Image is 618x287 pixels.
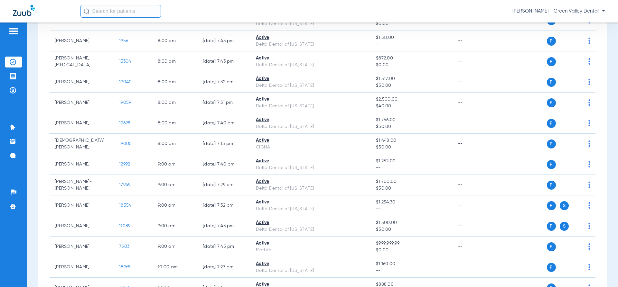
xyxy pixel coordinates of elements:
td: [DATE] 7:43 PM [198,216,251,237]
span: $0.00 [376,62,447,68]
span: 19698 [119,121,130,125]
img: Search Icon [84,8,89,14]
div: Delta Dental of [US_STATE] [256,41,366,48]
div: Delta Dental of [US_STATE] [256,21,366,27]
td: [PERSON_NAME] [50,93,114,113]
td: -- [453,134,496,154]
img: group-dot-blue.svg [588,120,590,126]
div: Active [256,96,366,103]
td: -- [453,237,496,257]
div: Delta Dental of [US_STATE] [256,165,366,171]
td: -- [453,216,496,237]
span: [PERSON_NAME] - Green Valley Dental [512,8,605,14]
td: [PERSON_NAME] [50,72,114,93]
div: Active [256,137,366,144]
td: [DATE] 7:40 PM [198,154,251,175]
td: [PERSON_NAME] [50,31,114,51]
span: P [547,119,556,128]
div: Delta Dental of [US_STATE] [256,267,366,274]
td: [DATE] 7:15 PM [198,134,251,154]
td: [DATE] 7:29 PM [198,175,251,195]
span: $1,448.00 [376,137,447,144]
span: P [547,181,556,190]
span: S [560,201,569,210]
td: 8:00 AM [153,134,198,154]
div: CIGNA [256,144,366,151]
span: P [547,78,556,87]
img: group-dot-blue.svg [588,58,590,65]
img: group-dot-blue.svg [588,182,590,188]
div: MetLife [256,247,366,254]
span: $50.00 [376,185,447,192]
span: 7503 [119,244,129,249]
td: [DATE] 7:43 PM [198,51,251,72]
td: 8:00 AM [153,113,198,134]
span: -- [376,41,447,48]
div: Delta Dental of [US_STATE] [256,103,366,110]
td: -- [453,175,496,195]
td: -- [453,113,496,134]
div: Active [256,158,366,165]
span: -- [376,267,447,274]
span: $1,500.00 [376,220,447,226]
span: $40.00 [376,103,447,110]
span: $0.00 [376,247,447,254]
td: [PERSON_NAME][MEDICAL_DATA] [50,51,114,72]
img: group-dot-blue.svg [588,79,590,85]
td: [DATE] 7:40 PM [198,113,251,134]
div: Delta Dental of [US_STATE] [256,206,366,212]
td: [DATE] 7:32 PM [198,72,251,93]
td: 9:00 AM [153,195,198,216]
td: -- [453,154,496,175]
div: Active [256,117,366,123]
span: 19005 [119,141,132,146]
span: 13304 [119,59,131,64]
span: P [547,263,556,272]
img: group-dot-blue.svg [588,161,590,167]
span: -- [376,165,447,171]
td: [DATE] 7:32 PM [198,195,251,216]
div: Delta Dental of [US_STATE] [256,82,366,89]
td: -- [453,93,496,113]
iframe: Chat Widget [586,256,618,287]
div: Active [256,76,366,82]
span: 18554 [119,203,131,208]
div: Active [256,220,366,226]
td: [PERSON_NAME]- [PERSON_NAME] [50,175,114,195]
span: $50.00 [376,144,447,151]
div: Active [256,261,366,267]
span: $1,756.00 [376,117,447,123]
img: group-dot-blue.svg [588,99,590,106]
span: $1,254.30 [376,199,447,206]
div: Active [256,240,366,247]
span: $1,517.00 [376,76,447,82]
td: [PERSON_NAME] [50,216,114,237]
div: Active [256,178,366,185]
span: P [547,57,556,66]
span: -- [376,206,447,212]
span: P [547,160,556,169]
img: Zuub Logo [13,5,35,16]
div: Delta Dental of [US_STATE] [256,123,366,130]
td: -- [453,72,496,93]
span: P [547,98,556,107]
span: $1,160.00 [376,261,447,267]
td: [PERSON_NAME] [50,237,114,257]
span: P [547,139,556,148]
span: P [547,222,556,231]
td: -- [453,51,496,72]
span: $50.00 [376,123,447,130]
td: 8:00 AM [153,72,198,93]
td: 8:00 AM [153,31,198,51]
span: $872.00 [376,55,447,62]
span: 11089 [119,224,130,228]
div: Delta Dental of [US_STATE] [256,185,366,192]
span: $1,311.00 [376,34,447,41]
span: 19040 [119,80,132,84]
td: -- [453,257,496,278]
td: 8:00 AM [153,51,198,72]
span: P [547,242,556,251]
input: Search for patients [80,5,161,18]
img: hamburger-icon [8,27,19,35]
